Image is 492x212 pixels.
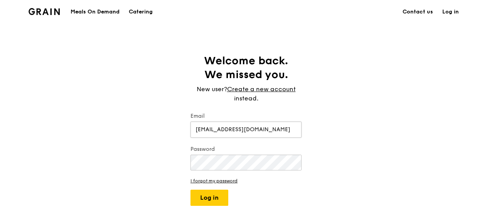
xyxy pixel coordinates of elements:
a: I forgot my password [190,178,302,184]
span: New user? [197,85,227,93]
a: Create a new account [227,85,296,94]
a: Meals On Demand [66,0,124,23]
a: Log in [438,0,463,23]
div: Meals On Demand [71,0,120,23]
h1: Welcome back. We missed you. [190,54,302,82]
a: Catering [124,0,157,23]
button: Log in [190,190,228,206]
img: Grain [29,8,60,15]
label: Password [190,145,302,153]
label: Email [190,112,302,120]
a: Contact us [398,0,438,23]
span: instead. [234,95,258,102]
div: Catering [129,0,153,23]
